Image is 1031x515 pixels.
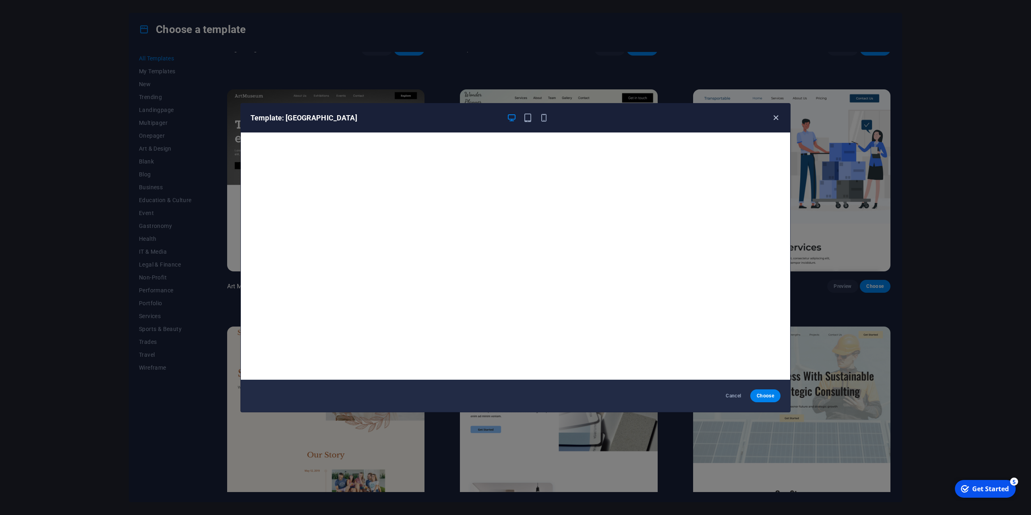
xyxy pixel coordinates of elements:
h6: Template: [GEOGRAPHIC_DATA] [251,113,500,123]
div: Get Started 5 items remaining, 0% complete [4,3,65,21]
span: Choose [757,393,774,399]
button: Cancel [718,389,749,402]
div: Get Started [22,8,58,17]
div: 5 [60,1,68,9]
button: Choose [750,389,780,402]
span: Cancel [725,393,742,399]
